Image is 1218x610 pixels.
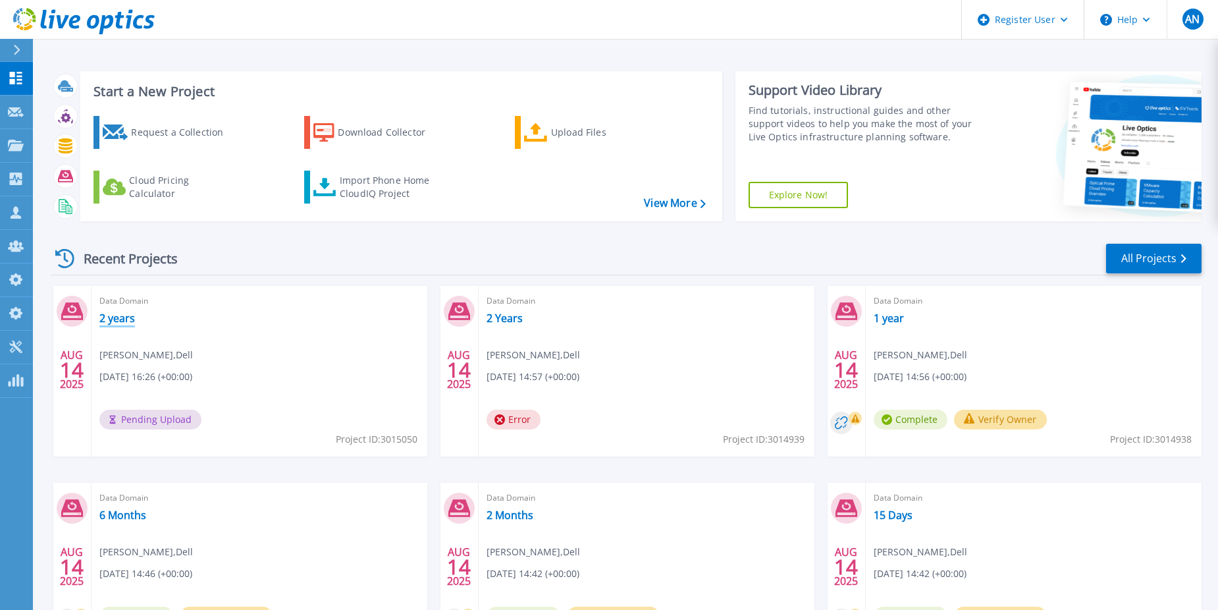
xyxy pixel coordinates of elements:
div: Recent Projects [51,242,196,275]
span: 14 [834,364,858,375]
span: Data Domain [487,294,807,308]
span: [DATE] 16:26 (+00:00) [99,370,192,384]
span: [DATE] 14:57 (+00:00) [487,370,579,384]
span: 14 [447,364,471,375]
span: 14 [834,561,858,572]
a: 1 year [874,312,904,325]
span: 14 [447,561,471,572]
span: Complete [874,410,947,430]
h3: Start a New Project [93,84,705,99]
span: Data Domain [487,491,807,505]
span: [DATE] 14:56 (+00:00) [874,370,966,384]
button: Verify Owner [954,410,1047,430]
div: AUG 2025 [834,346,859,394]
a: Cloud Pricing Calculator [93,171,240,204]
div: AUG 2025 [59,543,84,591]
div: AUG 2025 [59,346,84,394]
div: AUG 2025 [834,543,859,591]
a: Upload Files [515,116,662,149]
a: 6 Months [99,509,146,522]
div: Cloud Pricing Calculator [129,174,234,200]
div: AUG 2025 [446,346,471,394]
span: [DATE] 14:42 (+00:00) [487,567,579,581]
a: Explore Now! [749,182,849,208]
span: 14 [60,561,84,572]
div: Upload Files [551,119,656,146]
a: 2 Years [487,312,523,325]
a: 2 years [99,312,135,325]
span: [DATE] 14:46 (+00:00) [99,567,192,581]
span: 14 [60,364,84,375]
span: Data Domain [874,491,1194,505]
a: 2 Months [487,509,533,522]
span: Project ID: 3014938 [1110,432,1192,447]
span: [PERSON_NAME] , Dell [99,348,193,362]
span: [PERSON_NAME] , Dell [99,545,193,559]
span: Error [487,410,541,430]
div: AUG 2025 [446,543,471,591]
a: Request a Collection [93,116,240,149]
div: Request a Collection [131,119,236,146]
span: Data Domain [874,294,1194,308]
span: [PERSON_NAME] , Dell [487,348,580,362]
span: [PERSON_NAME] , Dell [874,348,967,362]
span: Project ID: 3015050 [336,432,417,447]
span: Pending Upload [99,410,201,430]
a: 15 Days [874,509,913,522]
span: [DATE] 14:42 (+00:00) [874,567,966,581]
div: Find tutorials, instructional guides and other support videos to help you make the most of your L... [749,104,986,144]
span: Data Domain [99,294,419,308]
span: [PERSON_NAME] , Dell [874,545,967,559]
a: Download Collector [304,116,451,149]
span: Project ID: 3014939 [723,432,805,447]
a: All Projects [1106,244,1202,273]
span: AN [1185,14,1200,24]
div: Download Collector [338,119,443,146]
span: [PERSON_NAME] , Dell [487,545,580,559]
a: View More [644,197,705,209]
div: Support Video Library [749,82,986,99]
div: Import Phone Home CloudIQ Project [340,174,442,200]
span: Data Domain [99,491,419,505]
